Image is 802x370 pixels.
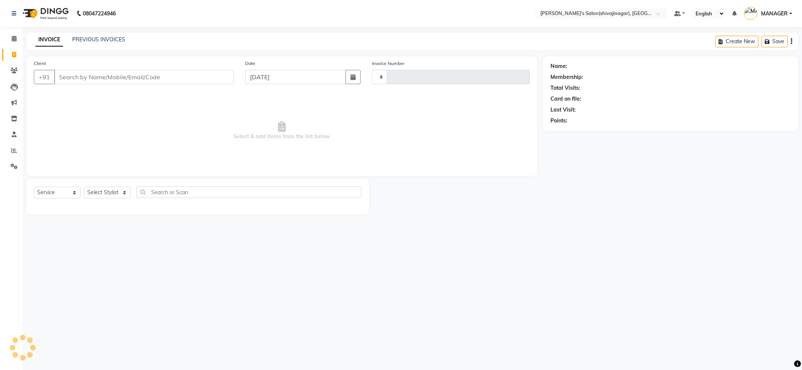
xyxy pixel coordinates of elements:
[245,60,255,67] label: Date
[372,60,405,67] label: Invoice Number
[54,70,234,84] input: Search by Name/Mobile/Email/Code
[34,60,46,67] label: Client
[34,93,530,168] span: Select & add items from the list below
[550,117,567,125] div: Points:
[550,84,580,92] div: Total Visits:
[715,36,758,47] button: Create New
[550,95,581,103] div: Card on file:
[761,10,788,18] span: MANAGER
[72,36,125,43] a: PREVIOUS INVOICES
[83,3,116,24] b: 08047224946
[35,33,63,47] a: INVOICE
[550,73,583,81] div: Membership:
[136,186,361,198] input: Search or Scan
[744,7,757,20] img: MANAGER
[550,62,567,70] div: Name:
[34,70,55,84] button: +91
[19,3,71,24] img: logo
[550,106,576,114] div: Last Visit:
[761,36,788,47] button: Save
